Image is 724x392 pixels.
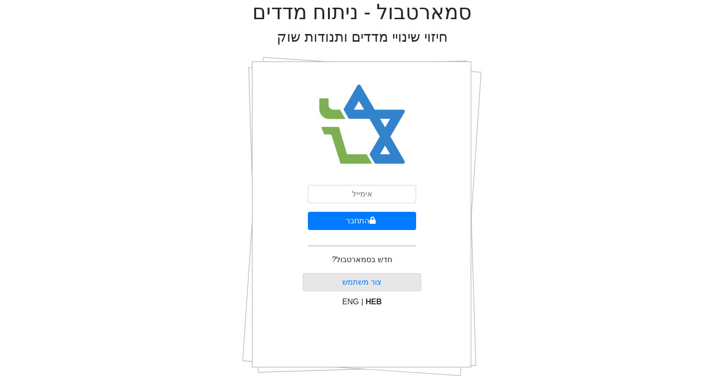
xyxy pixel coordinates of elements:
span: ENG [342,298,359,306]
button: התחבר [308,212,416,230]
span: | [361,298,363,306]
p: חדש בסמארטבול? [332,254,392,265]
input: אימייל [308,185,416,203]
img: Smart Bull [310,72,414,177]
span: HEB [366,298,382,306]
button: צור משתמש [303,273,422,291]
h2: חיזוי שינויי מדדים ותנודות שוק [277,29,448,46]
a: צור משתמש [342,278,382,286]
